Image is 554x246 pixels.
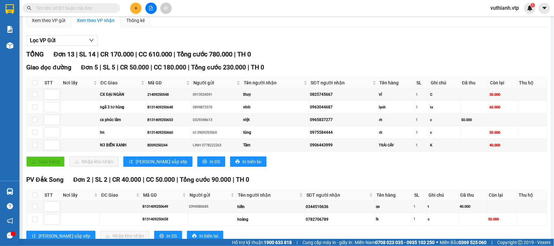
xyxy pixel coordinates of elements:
th: Thu hộ [518,78,547,88]
span: In DS [166,232,177,240]
div: tùng [243,129,308,136]
button: plus [130,3,142,14]
span: search [27,6,31,10]
td: B131409250658 [142,213,188,226]
img: warehouse-icon [6,42,13,49]
span: PV Đắk Song [26,176,64,183]
span: SL 5 [103,64,115,71]
span: | [188,64,190,71]
th: Đã thu [459,190,487,201]
div: qa [376,204,411,209]
img: logo-vxr [6,4,14,14]
span: Đơn 5 [81,64,98,71]
span: plus [134,6,138,10]
div: 0394580685 [189,204,235,209]
span: printer [235,159,240,165]
div: C [430,92,459,97]
span: | [234,50,236,58]
span: | [297,239,298,246]
span: ĐC Giao [101,191,135,199]
td: B131409250653 [146,114,192,126]
span: CR 170.000 [100,50,134,58]
span: sort-ascending [129,159,133,165]
div: 0782706789 [306,216,374,223]
div: VÍ [379,92,414,97]
span: ĐC Giao [101,79,140,86]
button: sort-ascending[PERSON_NAME] sắp xếp [123,156,192,167]
span: TH 0 [237,50,251,58]
span: | [248,64,249,71]
div: 1 [416,105,428,110]
span: Đơn 13 [54,50,74,58]
div: lạnh [379,105,414,110]
div: 1 [416,92,428,97]
div: 1 [416,130,428,135]
span: Tổng cước 780.000 [177,50,232,58]
span: Đơn 2 [73,176,91,183]
div: TRÁI CÂY [379,142,414,148]
td: hiền [236,201,305,213]
span: copyright [518,240,523,245]
span: CR 50.000 [120,64,149,71]
th: Đã thu [461,78,489,88]
span: TH 0 [251,64,264,71]
div: 0825745667 [310,92,377,98]
img: warehouse-icon [6,188,13,195]
div: 0899873370 [193,105,241,110]
div: thuy [243,92,308,98]
span: Miền Bắc [440,239,486,246]
div: 60.000 [489,105,516,110]
span: | [97,50,99,58]
span: printer [192,234,197,239]
span: | [151,64,152,71]
div: 50.000 [488,216,516,222]
span: Cung cấp máy in - giấy in: [302,239,353,246]
span: Tổng cước 230.000 [191,64,246,71]
div: ngã 3 tư hùng [100,104,145,110]
span: caret-down [542,5,548,11]
div: c [430,130,459,135]
span: question-circle [7,203,13,209]
td: vinh [242,101,309,114]
div: CX ĐẠI NGÀN [100,92,145,98]
button: file-add [145,3,157,14]
td: 0782706789 [305,213,375,226]
div: hoàng [237,216,303,223]
span: CR 40.000 [112,176,141,183]
div: việt [243,117,308,123]
div: c [430,117,459,123]
span: [PERSON_NAME] sắp xếp [136,158,187,165]
span: SL 2 [95,176,107,183]
div: t [428,204,458,209]
div: B131409250648 [147,105,191,110]
td: 0975584444 [309,126,378,139]
span: Tổng cước 90.000 [180,176,231,183]
th: STT [43,190,61,201]
div: 0965837277 [310,117,377,123]
div: c [428,216,458,222]
div: 0913534591 [193,92,241,97]
th: Ghi chú [429,78,461,88]
div: 1 [413,216,426,222]
th: SL [412,190,427,201]
th: Còn lại [487,190,517,201]
span: | [177,176,178,183]
div: đt [379,117,414,123]
th: Còn lại [488,78,518,88]
span: | [92,176,93,183]
div: BD09250244 [147,142,191,148]
div: hn [100,129,145,136]
td: B131409250648 [146,101,192,114]
span: CC 180.000 [154,64,186,71]
span: SL 14 [79,50,95,58]
span: Mã GD [143,191,181,199]
th: SL [415,78,429,88]
th: Ghi chú [427,190,459,201]
span: Tên người nhận [244,79,302,86]
th: STT [43,78,61,88]
td: B131409250660 [146,126,192,139]
div: tx [430,105,459,110]
div: Xem theo VP nhận [77,17,115,24]
strong: 0708 023 035 - 0935 103 250 [375,240,435,245]
span: notification [7,218,13,224]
